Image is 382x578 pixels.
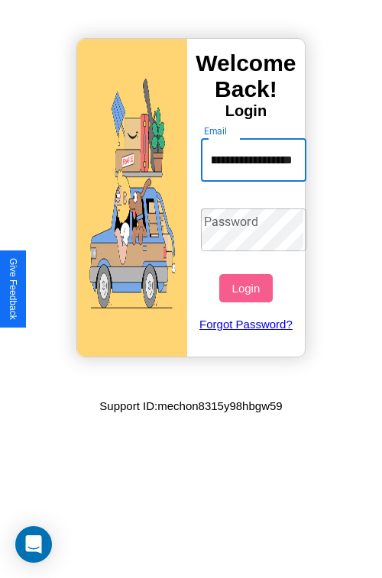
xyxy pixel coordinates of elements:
h4: Login [187,102,305,120]
button: Login [219,274,272,302]
img: gif [77,39,187,357]
label: Email [204,124,228,137]
p: Support ID: mechon8315y98hbgw59 [99,396,282,416]
a: Forgot Password? [193,302,299,346]
div: Open Intercom Messenger [15,526,52,563]
h3: Welcome Back! [187,50,305,102]
div: Give Feedback [8,258,18,320]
